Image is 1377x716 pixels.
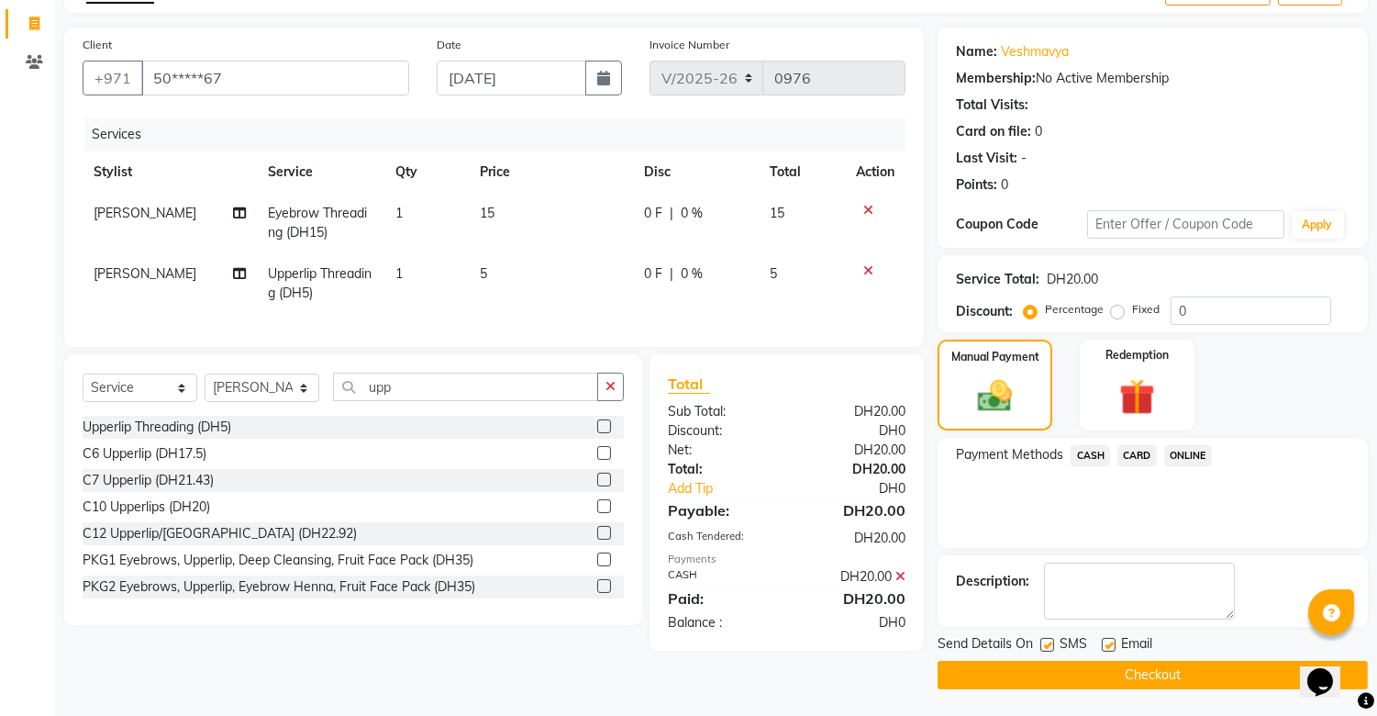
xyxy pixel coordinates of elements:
[956,95,1028,115] div: Total Visits:
[1001,42,1069,62] a: Veshmavya
[269,265,372,301] span: Upperlip Threading (DH5)
[83,524,357,543] div: C12 Upperlip/[GEOGRAPHIC_DATA] (DH22.92)
[787,499,920,521] div: DH20.00
[787,529,920,548] div: DH20.00
[938,661,1368,689] button: Checkout
[654,460,787,479] div: Total:
[668,375,710,394] span: Total
[1132,301,1160,318] label: Fixed
[480,205,494,221] span: 15
[83,444,206,464] div: C6 Upperlip (DH17.5)
[956,572,1029,591] div: Description:
[787,567,920,587] div: DH20.00
[384,151,469,193] th: Qty
[654,421,787,441] div: Discount:
[650,37,729,53] label: Invoice Number
[395,205,403,221] span: 1
[938,634,1033,657] span: Send Details On
[1108,375,1166,420] img: _gift.svg
[654,499,787,521] div: Payable:
[83,577,475,597] div: PKG2 Eyebrows, Upperlip, Eyebrow Henna, Fruit Face Pack (DH35)
[1001,175,1008,195] div: 0
[654,402,787,421] div: Sub Total:
[787,587,920,610] div: DH20.00
[1164,445,1212,466] span: ONLINE
[654,529,787,548] div: Cash Tendered:
[1105,347,1169,364] label: Redemption
[956,122,1031,141] div: Card on file:
[787,421,920,441] div: DH0
[654,479,809,498] a: Add Tip
[845,151,905,193] th: Action
[1045,301,1104,318] label: Percentage
[83,471,214,490] div: C7 Upperlip (DH21.43)
[956,149,1017,168] div: Last Visit:
[956,215,1087,234] div: Coupon Code
[956,302,1013,321] div: Discount:
[395,265,403,282] span: 1
[333,373,598,401] input: Search or Scan
[1021,149,1027,168] div: -
[480,265,487,282] span: 5
[809,479,920,498] div: DH0
[681,264,703,284] span: 0 %
[644,204,662,223] span: 0 F
[956,270,1039,289] div: Service Total:
[83,498,210,517] div: C10 Upperlips (DH20)
[654,613,787,632] div: Balance :
[654,441,787,460] div: Net:
[956,175,997,195] div: Points:
[951,349,1039,365] label: Manual Payment
[967,376,1022,416] img: _cash.svg
[1121,634,1152,657] span: Email
[1292,211,1344,239] button: Apply
[956,445,1063,464] span: Payment Methods
[760,151,846,193] th: Total
[1117,445,1157,466] span: CARD
[1087,210,1283,239] input: Enter Offer / Coupon Code
[83,37,112,53] label: Client
[94,265,196,282] span: [PERSON_NAME]
[787,460,920,479] div: DH20.00
[141,61,409,95] input: Search by Name/Mobile/Email/Code
[956,69,1036,88] div: Membership:
[771,265,778,282] span: 5
[644,264,662,284] span: 0 F
[437,37,461,53] label: Date
[258,151,385,193] th: Service
[787,402,920,421] div: DH20.00
[771,205,785,221] span: 15
[1035,122,1042,141] div: 0
[654,567,787,587] div: CASH
[469,151,633,193] th: Price
[83,418,231,437] div: Upperlip Threading (DH5)
[668,552,905,567] div: Payments
[83,61,143,95] button: +971
[681,204,703,223] span: 0 %
[84,117,919,151] div: Services
[956,69,1349,88] div: No Active Membership
[1071,445,1110,466] span: CASH
[1300,643,1359,698] iframe: chat widget
[670,264,673,284] span: |
[269,205,368,241] span: Eyebrow Threading (DH15)
[670,204,673,223] span: |
[956,42,997,62] div: Name:
[83,151,258,193] th: Stylist
[83,551,473,570] div: PKG1 Eyebrows, Upperlip, Deep Cleansing, Fruit Face Pack (DH35)
[1047,270,1098,289] div: DH20.00
[633,151,759,193] th: Disc
[654,587,787,610] div: Paid:
[94,205,196,221] span: [PERSON_NAME]
[787,441,920,460] div: DH20.00
[1060,634,1087,657] span: SMS
[787,613,920,632] div: DH0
